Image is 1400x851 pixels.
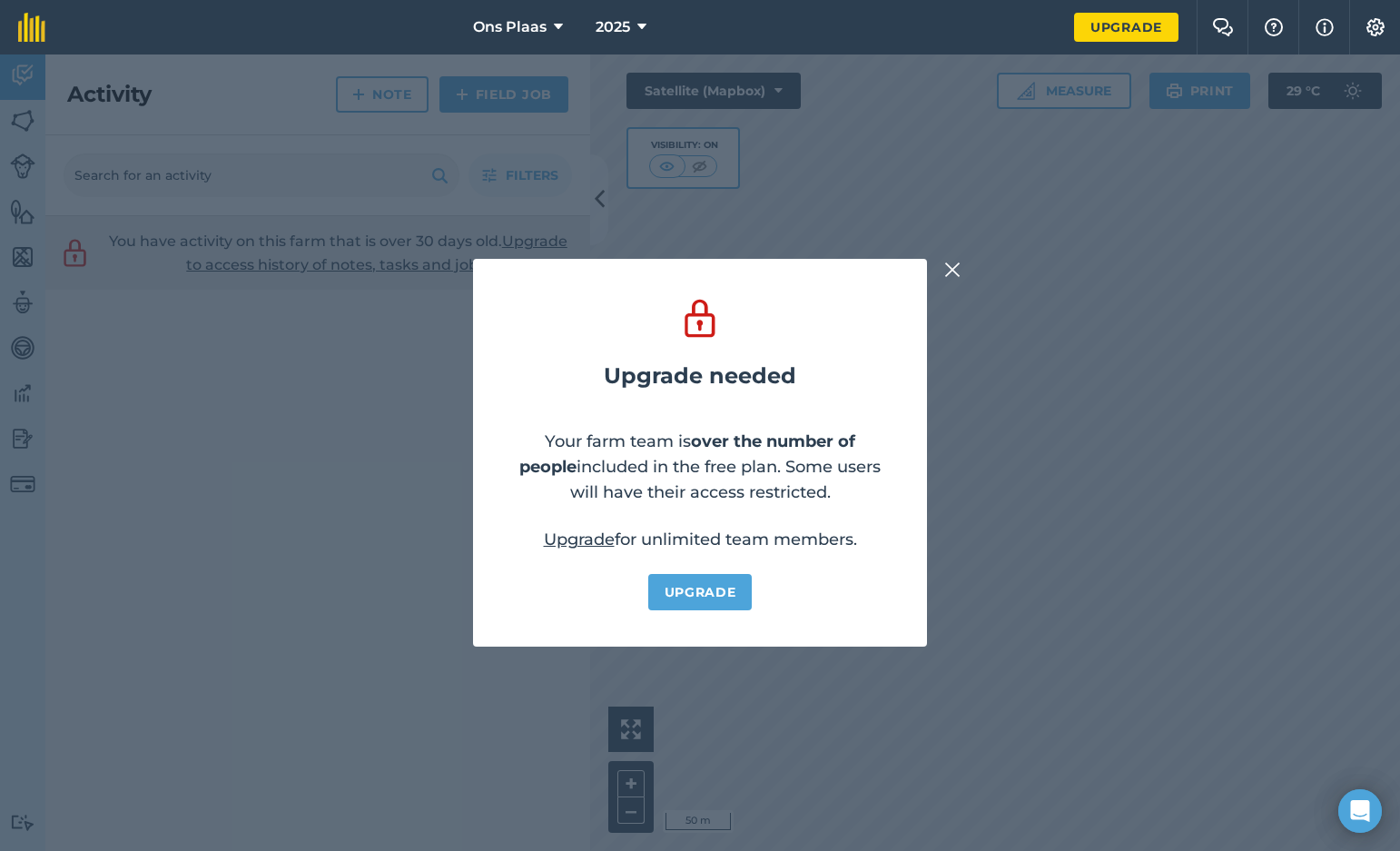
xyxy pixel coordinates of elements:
[604,363,796,389] h2: Upgrade needed
[1263,18,1285,36] img: A question mark icon
[18,13,45,42] img: fieldmargin Logo
[509,429,891,505] p: Your farm team is included in the free plan. Some users will have their access restricted.
[544,529,615,549] a: Upgrade
[544,527,857,552] p: for unlimited team members.
[1212,18,1234,36] img: Two speech bubbles overlapping with the left bubble in the forefront
[944,259,961,281] img: svg+xml;base64,PHN2ZyB4bWxucz0iaHR0cDovL3d3dy53My5vcmcvMjAwMC9zdmciIHdpZHRoPSIyMiIgaGVpZ2h0PSIzMC...
[648,574,753,610] a: Upgrade
[1338,789,1382,833] div: Open Intercom Messenger
[473,16,547,38] span: Ons Plaas
[1365,18,1386,36] img: A cog icon
[1074,13,1178,42] a: Upgrade
[1316,16,1334,38] img: svg+xml;base64,PHN2ZyB4bWxucz0iaHR0cDovL3d3dy53My5vcmcvMjAwMC9zdmciIHdpZHRoPSIxNyIgaGVpZ2h0PSIxNy...
[596,16,630,38] span: 2025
